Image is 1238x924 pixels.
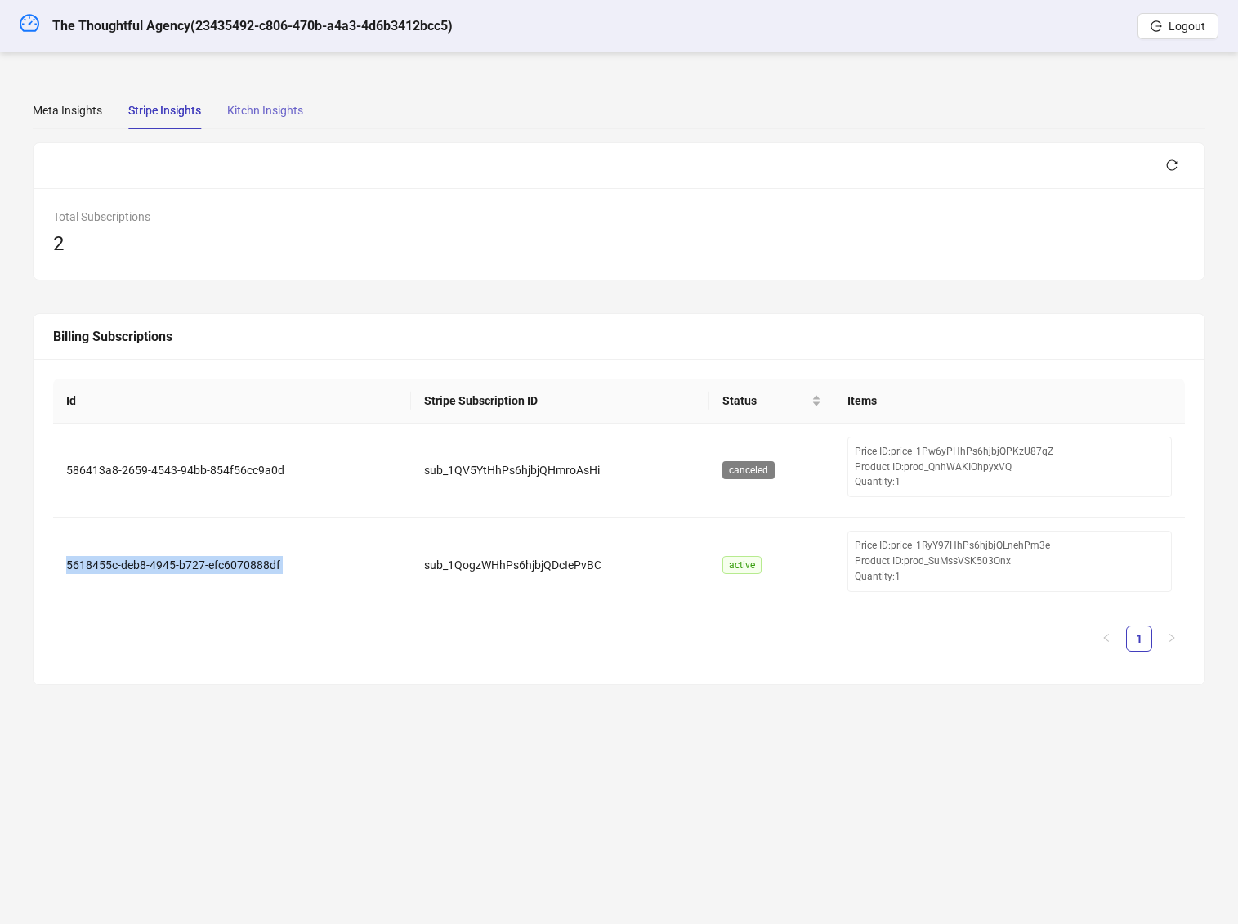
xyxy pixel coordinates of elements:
div: Meta Insights [33,101,102,119]
div: Billing Subscriptions [53,326,1185,347]
div: Product ID: prod_SuMssVSK503Onx [855,554,1164,569]
span: left [1102,633,1111,643]
span: reload [1166,159,1178,171]
td: sub_1QV5YtHhPs6hjbjQHmroAsHi [411,424,709,518]
span: logout [1151,20,1162,32]
span: active [722,556,762,574]
button: right [1159,626,1185,652]
span: right [1167,633,1177,643]
a: 1 [1127,626,1151,651]
li: Previous Page [1093,626,1120,652]
td: 586413a8-2659-4543-94bb-854f56cc9a0d [53,424,411,518]
th: Items [834,379,1185,424]
span: dashboard [20,13,39,33]
div: Product ID: prod_QnhWAKIOhpyxVQ [855,460,1164,475]
div: Quantity: 1 [855,474,1164,490]
th: Stripe Subscription ID [411,379,709,424]
div: Kitchn Insights [227,101,303,119]
div: Price ID: price_1Pw6yPHhPs6hjbjQPKzU87qZ [855,444,1164,460]
td: sub_1QogzWHhPs6hjbjQDcIePvBC [411,518,709,612]
span: Status [722,392,807,410]
h5: The Thoughtful Agency ( 23435492-c806-470b-a4a3-4d6b3412bcc5 ) [52,16,453,36]
td: 5618455c-deb8-4945-b727-efc6070888df [53,518,411,612]
li: Next Page [1159,626,1185,652]
span: canceled [722,461,775,479]
th: Id [53,379,411,424]
div: Quantity: 1 [855,569,1164,585]
button: left [1093,626,1120,652]
button: Logout [1137,13,1218,39]
span: 2 [53,232,64,255]
div: Price ID: price_1RyY97HhPs6hjbjQLnehPm3e [855,538,1164,554]
div: Stripe Insights [128,101,201,119]
th: Status [709,379,834,424]
div: Total Subscriptions [53,208,422,226]
li: 1 [1126,626,1152,652]
span: Logout [1169,20,1205,33]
